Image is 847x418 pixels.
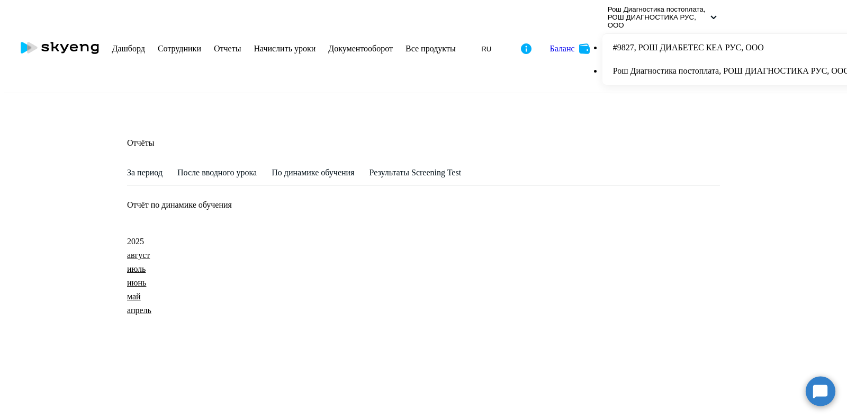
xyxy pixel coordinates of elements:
[608,5,706,29] p: Рош Диагностика постоплата, РОШ ДИАГНОСТИКА РУС, ООО
[127,138,154,148] h2: Отчёты
[543,38,596,59] button: Балансbalance
[549,44,574,54] div: Баланс
[406,44,456,53] a: Все продукты
[177,168,257,177] div: После вводного урока
[474,38,509,59] button: RU
[127,264,222,274] a: июль
[328,44,393,53] a: Документооборот
[127,251,222,260] a: август
[127,306,222,315] a: апрель
[112,44,145,53] a: Дашборд
[214,44,241,53] a: Отчеты
[158,44,201,53] a: Сотрудники
[254,44,316,53] a: Начислить уроки
[602,4,722,30] button: Рош Диагностика постоплата, РОШ ДИАГНОСТИКА РУС, ООО
[127,237,222,246] h5: 2025
[481,45,491,53] span: RU
[579,43,590,54] img: balance
[127,168,163,177] div: За период
[127,292,222,301] a: май
[127,200,720,210] h5: Отчёт по динамике обучения
[369,168,461,177] div: Результаты Screening Test
[272,168,354,177] div: По динамике обучения
[127,278,222,288] a: июнь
